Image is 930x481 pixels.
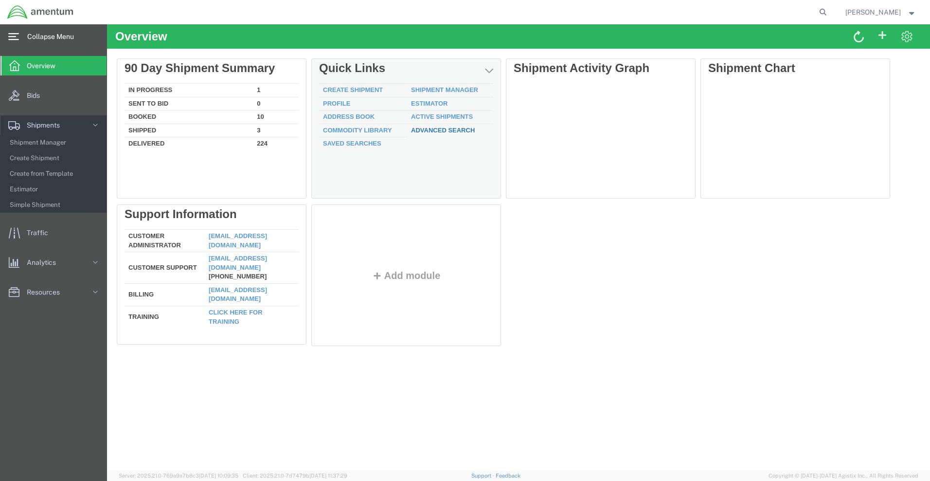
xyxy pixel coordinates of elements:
span: Estimator [10,180,100,199]
a: Overview [0,56,107,75]
span: [DATE] 10:09:35 [199,473,238,479]
a: Feedback [496,473,520,479]
a: Bids [0,86,107,105]
div: Quick Links [212,37,386,51]
a: Estimator [304,75,340,83]
td: Customer Administrator [18,205,98,228]
span: Analytics [27,253,63,272]
span: Shipment Manager [10,133,100,152]
img: logo [7,5,74,19]
div: Shipment Activity Graph [407,37,581,51]
a: Address Book [216,89,268,96]
span: Bids [27,86,47,105]
button: Add module [262,246,337,257]
span: Resources [27,282,67,302]
div: Shipment Chart [601,37,775,51]
td: 0 [146,73,192,86]
span: Traffic [27,223,55,242]
button: [PERSON_NAME] [845,6,917,18]
a: Advanced Search [304,102,368,110]
td: 3 [146,99,192,113]
a: Create Shipment [216,62,276,69]
td: 224 [146,113,192,124]
span: Shipments [27,115,67,135]
span: Create from Template [10,164,100,184]
td: Billing [18,259,98,281]
span: Copyright © [DATE]-[DATE] Agistix Inc., All Rights Reserved [769,472,918,480]
a: Active Shipments [304,89,366,96]
a: Analytics [0,253,107,272]
span: [DATE] 11:37:29 [309,473,347,479]
td: 10 [146,86,192,100]
a: [EMAIL_ADDRESS][DOMAIN_NAME] [102,208,160,224]
td: 1 [146,59,192,73]
span: Server: 2025.21.0-769a9a7b8c3 [119,473,238,479]
a: Traffic [0,223,107,242]
a: Commodity Library [216,102,285,110]
span: Overview [27,56,62,75]
span: Create Shipment [10,148,100,168]
a: Shipments [0,115,107,135]
a: Click here for training [102,284,156,301]
span: Rashonda Smith [845,7,901,18]
span: Client: 2025.21.0-7d7479b [243,473,347,479]
td: Sent To Bid [18,73,146,86]
a: Saved Searches [216,115,274,123]
td: Delivered [18,113,146,124]
a: Shipment Manager [304,62,371,69]
a: [EMAIL_ADDRESS][DOMAIN_NAME] [102,230,160,247]
iframe: FS Legacy Container [107,24,930,471]
a: Support [471,473,496,479]
td: Shipped [18,99,146,113]
td: Training [18,281,98,302]
a: [EMAIL_ADDRESS][DOMAIN_NAME] [102,262,160,278]
span: Collapse Menu [27,27,81,46]
td: [PHONE_NUMBER] [98,228,192,259]
a: Profile [216,75,243,83]
span: Simple Shipment [10,195,100,215]
td: Booked [18,86,146,100]
td: Customer Support [18,228,98,259]
div: Support Information [18,183,192,197]
a: Resources [0,282,107,302]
